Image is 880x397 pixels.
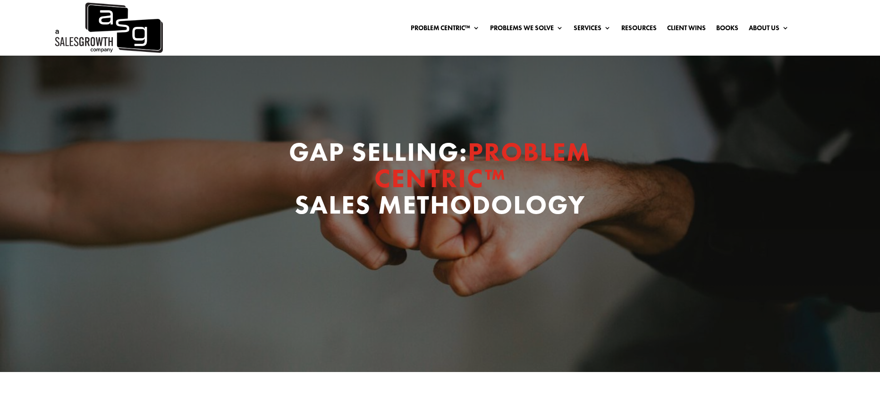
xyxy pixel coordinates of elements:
a: Client Wins [667,25,706,35]
a: Resources [621,25,657,35]
a: Problems We Solve [490,25,563,35]
a: Problem Centric™ [411,25,480,35]
a: Services [574,25,611,35]
h1: GAP SELLING: SALES METHODOLOGY [280,139,600,223]
a: About Us [749,25,789,35]
a: Books [716,25,738,35]
span: PROBLEM CENTRIC™ [374,135,592,195]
